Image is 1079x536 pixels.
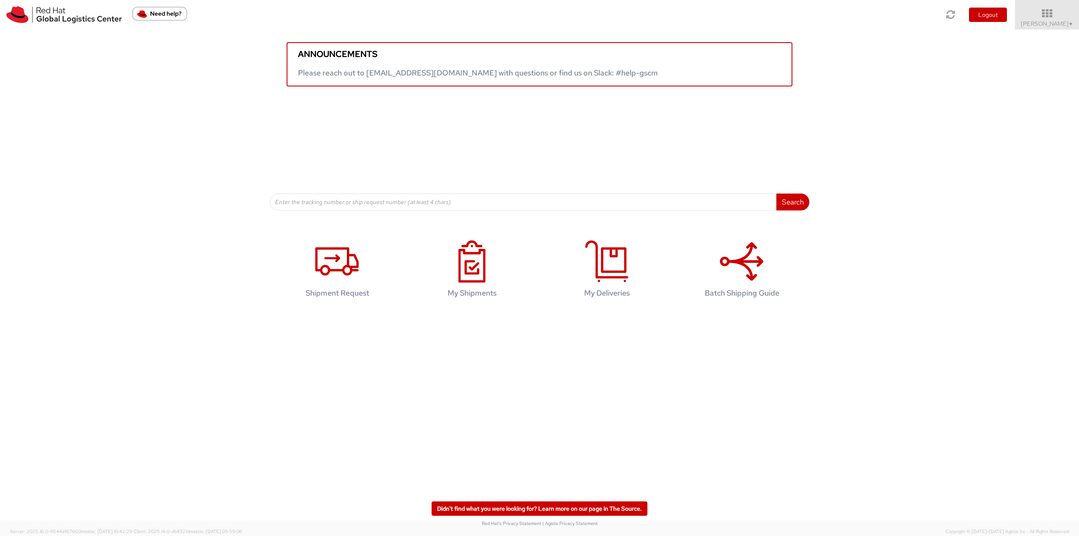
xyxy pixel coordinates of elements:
h4: My Shipments [418,289,526,297]
span: Copyright © [DATE]-[DATE] Agistix Inc., All Rights Reserved [945,528,1069,535]
img: rh-logistics-00dfa346123c4ec078e1.svg [6,6,122,23]
h4: Shipment Request [283,289,392,297]
a: Batch Shipping Guide [679,232,805,310]
input: Enter the tracking number or ship request number (at least 4 chars) [270,194,777,210]
span: Client: 2025.14.0-db4321d [134,528,242,534]
a: Red Hat's Privacy Statement [482,520,541,526]
span: ▼ [1068,21,1074,27]
a: | Agistix Privacy Statement [542,520,598,526]
a: Announcements Please reach out to [EMAIL_ADDRESS][DOMAIN_NAME] with questions or find us on Slack... [287,42,792,86]
span: master, [DATE] 10:42:29 [81,528,132,534]
a: My Shipments [409,232,535,310]
button: Need help? [132,7,187,21]
a: My Deliveries [544,232,670,310]
button: Search [776,194,809,210]
h4: My Deliveries [553,289,661,297]
span: [PERSON_NAME] [1021,20,1074,27]
a: Didn't find what you were looking for? Learn more on our page in The Source. [432,501,647,516]
h4: Batch Shipping Guide [687,289,796,297]
span: Please reach out to [EMAIL_ADDRESS][DOMAIN_NAME] with questions or find us on Slack: #help-gscm [298,68,658,78]
button: Logout [969,8,1007,22]
a: Shipment Request [274,232,400,310]
span: master, [DATE] 09:59:06 [189,528,242,534]
span: Server: 2025.16.0-9544af67660 [10,528,132,534]
h5: Announcements [298,49,781,59]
